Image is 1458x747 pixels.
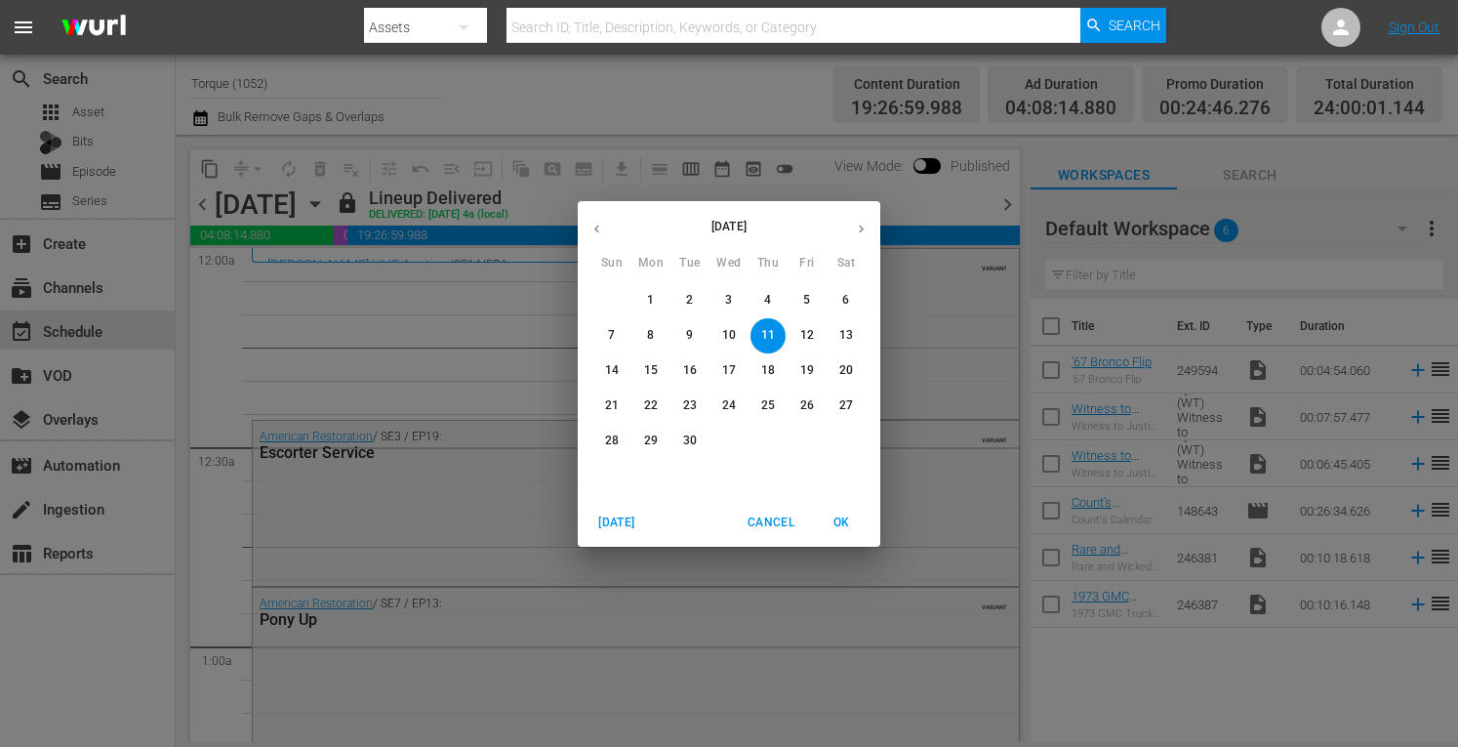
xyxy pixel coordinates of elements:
[803,292,810,309] p: 5
[750,318,786,353] button: 11
[644,362,658,379] p: 15
[12,16,35,39] span: menu
[790,389,825,424] button: 26
[750,353,786,389] button: 18
[800,362,814,379] p: 19
[818,513,865,533] span: OK
[672,254,708,273] span: Tue
[1109,8,1160,43] span: Search
[750,254,786,273] span: Thu
[842,292,849,309] p: 6
[593,513,640,533] span: [DATE]
[608,327,615,344] p: 7
[647,292,654,309] p: 1
[686,327,693,344] p: 9
[750,283,786,318] button: 4
[633,318,668,353] button: 8
[722,397,736,414] p: 24
[594,389,629,424] button: 21
[644,397,658,414] p: 22
[829,318,864,353] button: 13
[594,318,629,353] button: 7
[740,507,802,539] button: Cancel
[1389,20,1439,35] a: Sign Out
[633,283,668,318] button: 1
[672,283,708,318] button: 2
[750,389,786,424] button: 25
[711,389,747,424] button: 24
[633,424,668,459] button: 29
[711,353,747,389] button: 17
[711,318,747,353] button: 10
[761,362,775,379] p: 18
[839,397,853,414] p: 27
[647,327,654,344] p: 8
[594,353,629,389] button: 14
[586,507,648,539] button: [DATE]
[839,327,853,344] p: 13
[722,327,736,344] p: 10
[605,397,619,414] p: 21
[725,292,732,309] p: 3
[47,5,141,51] img: ans4CAIJ8jUAAAAAAAAAAAAAAAAAAAAAAAAgQb4GAAAAAAAAAAAAAAAAAAAAAAAAJMjXAAAAAAAAAAAAAAAAAAAAAAAAgAT5G...
[711,283,747,318] button: 3
[672,424,708,459] button: 30
[790,283,825,318] button: 5
[605,362,619,379] p: 14
[616,218,842,235] p: [DATE]
[829,254,864,273] span: Sat
[790,254,825,273] span: Fri
[594,254,629,273] span: Sun
[829,389,864,424] button: 27
[644,433,658,449] p: 29
[686,292,693,309] p: 2
[790,353,825,389] button: 19
[633,389,668,424] button: 22
[711,254,747,273] span: Wed
[800,327,814,344] p: 12
[683,433,697,449] p: 30
[829,353,864,389] button: 20
[683,397,697,414] p: 23
[761,327,775,344] p: 11
[683,362,697,379] p: 16
[722,362,736,379] p: 17
[764,292,771,309] p: 4
[672,389,708,424] button: 23
[594,424,629,459] button: 28
[800,397,814,414] p: 26
[672,353,708,389] button: 16
[605,433,619,449] p: 28
[672,318,708,353] button: 9
[839,362,853,379] p: 20
[633,254,668,273] span: Mon
[829,283,864,318] button: 6
[633,353,668,389] button: 15
[748,513,794,533] span: Cancel
[790,318,825,353] button: 12
[761,397,775,414] p: 25
[810,507,872,539] button: OK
